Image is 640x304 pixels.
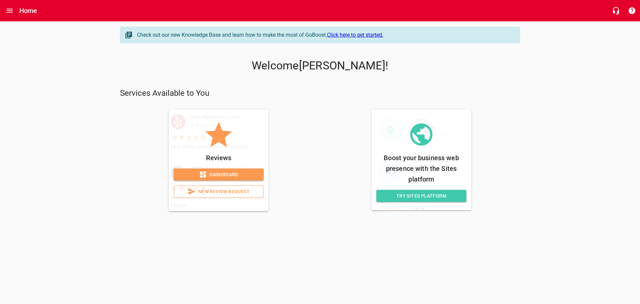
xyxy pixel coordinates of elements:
button: Support Portal [624,3,640,19]
a: New Review Request [174,186,264,198]
span: Try Sites Platform [382,192,461,200]
h6: Home [19,5,37,16]
a: Click here to get started. [327,32,383,38]
div: Check out our new Knowledge Base and learn how to make the most of GoBoost. [137,31,513,39]
button: Open drawer [2,3,18,19]
span: Dashboard [179,171,258,179]
p: Welcome [PERSON_NAME] ! [120,59,520,72]
p: Boost your business web presence with the Sites platform [376,153,466,185]
button: Live Chat [608,3,624,19]
p: Services Available to You [120,88,520,99]
a: Dashboard [174,169,264,181]
span: New Review Request [179,188,258,196]
p: Reviews [174,153,264,163]
a: Try Sites Platform [376,190,466,202]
